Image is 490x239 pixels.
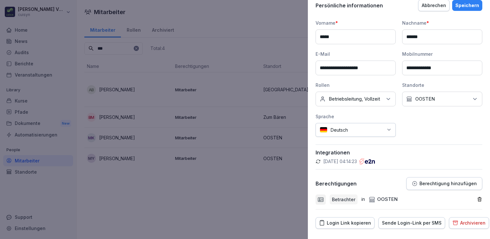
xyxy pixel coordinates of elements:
p: Betrachter [332,196,355,203]
div: Sprache [316,113,396,120]
div: E-Mail [316,51,396,57]
button: Berechtigung hinzufügen [406,177,482,190]
p: Berechtigung hinzufügen [419,181,477,186]
button: Login Link kopieren [316,217,375,229]
div: Standorte [402,82,482,88]
p: in [361,196,365,203]
div: Abbrechen [422,2,446,9]
button: Archivieren [449,217,489,229]
div: Speichern [455,2,479,9]
p: OOSTEN [415,96,435,102]
div: Archivieren [452,219,486,227]
button: Sende Login-Link per SMS [378,217,445,229]
div: OOSTEN [369,196,398,203]
img: e2n.png [359,158,375,165]
p: Integrationen [316,149,482,156]
p: Betriebsleitung, Vollzeit [329,96,380,102]
p: [DATE] 04:14:23 [323,158,357,165]
div: Sende Login-Link per SMS [382,219,442,227]
p: Persönliche informationen [316,2,383,9]
img: de.svg [320,127,327,133]
div: Rollen [316,82,396,88]
div: Nachname [402,20,482,26]
div: Vorname [316,20,396,26]
p: Berechtigungen [316,180,357,187]
div: Deutsch [316,123,396,137]
div: Mobilnummer [402,51,482,57]
div: Login Link kopieren [319,219,371,227]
